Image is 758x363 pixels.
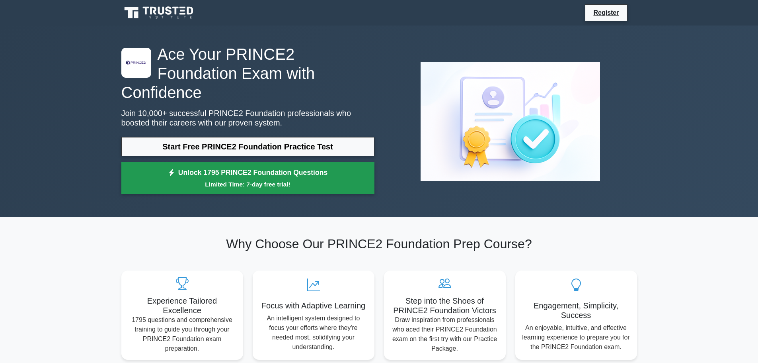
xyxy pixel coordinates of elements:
p: Join 10,000+ successful PRINCE2 Foundation professionals who boosted their careers with our prove... [121,108,374,128]
h5: Focus with Adaptive Learning [259,301,368,310]
a: Register [588,8,624,18]
small: Limited Time: 7-day free trial! [131,180,364,189]
p: 1795 questions and comprehensive training to guide you through your PRINCE2 Foundation exam prepa... [128,315,237,353]
h5: Engagement, Simplicity, Success [522,301,631,320]
h2: Why Choose Our PRINCE2 Foundation Prep Course? [121,236,637,251]
p: An enjoyable, intuitive, and effective learning experience to prepare you for the PRINCE2 Foundat... [522,323,631,352]
img: PRINCE2 Foundation Preview [414,55,606,188]
a: Unlock 1795 PRINCE2 Foundation QuestionsLimited Time: 7-day free trial! [121,162,374,194]
h5: Step into the Shoes of PRINCE2 Foundation Victors [390,296,499,315]
h1: Ace Your PRINCE2 Foundation Exam with Confidence [121,45,374,102]
p: An intelligent system designed to focus your efforts where they're needed most, solidifying your ... [259,314,368,352]
a: Start Free PRINCE2 Foundation Practice Test [121,137,374,156]
p: Draw inspiration from professionals who aced their PRINCE2 Foundation exam on the first try with ... [390,315,499,353]
h5: Experience Tailored Excellence [128,296,237,315]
